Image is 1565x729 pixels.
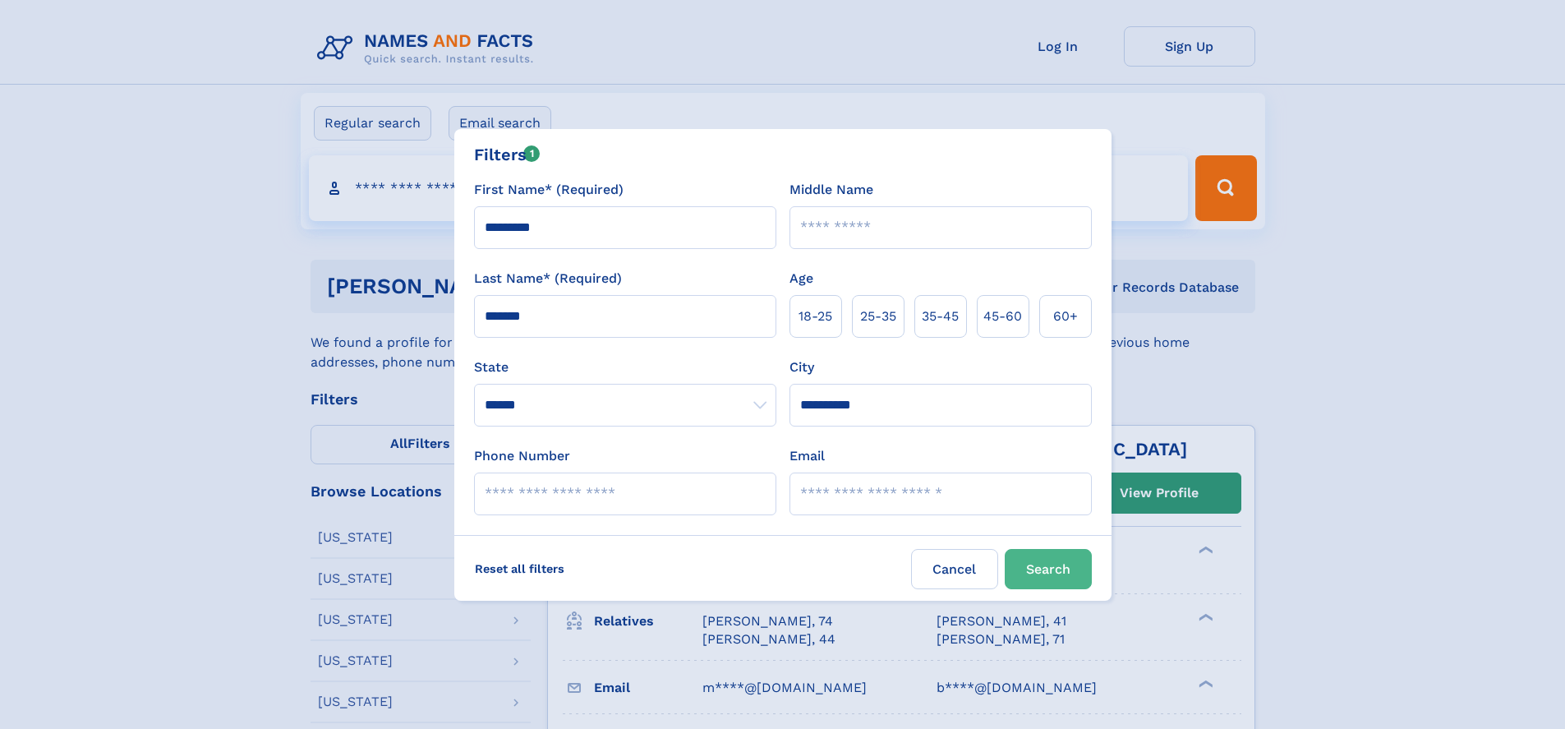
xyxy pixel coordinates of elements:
label: Reset all filters [464,549,575,588]
div: Filters [474,142,541,167]
button: Search [1005,549,1092,589]
span: 45‑60 [983,307,1022,326]
label: City [789,358,814,377]
label: Email [789,446,825,466]
label: Phone Number [474,446,570,466]
label: Middle Name [789,180,873,200]
label: Age [789,269,813,288]
span: 35‑45 [922,307,959,326]
label: Cancel [911,549,998,589]
span: 18‑25 [799,307,832,326]
label: Last Name* (Required) [474,269,622,288]
span: 25‑35 [860,307,896,326]
span: 60+ [1053,307,1078,326]
label: First Name* (Required) [474,180,624,200]
label: State [474,358,776,377]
